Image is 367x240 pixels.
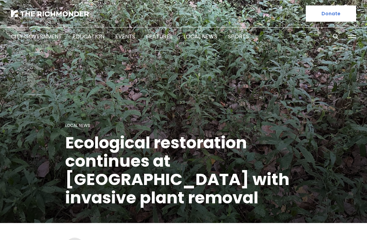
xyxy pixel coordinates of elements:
[228,33,249,40] a: Sports
[183,33,217,40] a: Local News
[65,134,302,207] h1: Ecological restoration continues at [GEOGRAPHIC_DATA] with invasive plant removal
[11,10,89,17] img: The Richmonder
[65,123,90,128] a: Local News
[146,33,173,40] a: Features
[73,33,104,40] a: Education
[11,33,62,40] a: City Government
[306,5,356,22] a: Donate
[309,207,367,240] iframe: portal-trigger
[331,32,341,42] button: Search this site
[115,33,135,40] a: Events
